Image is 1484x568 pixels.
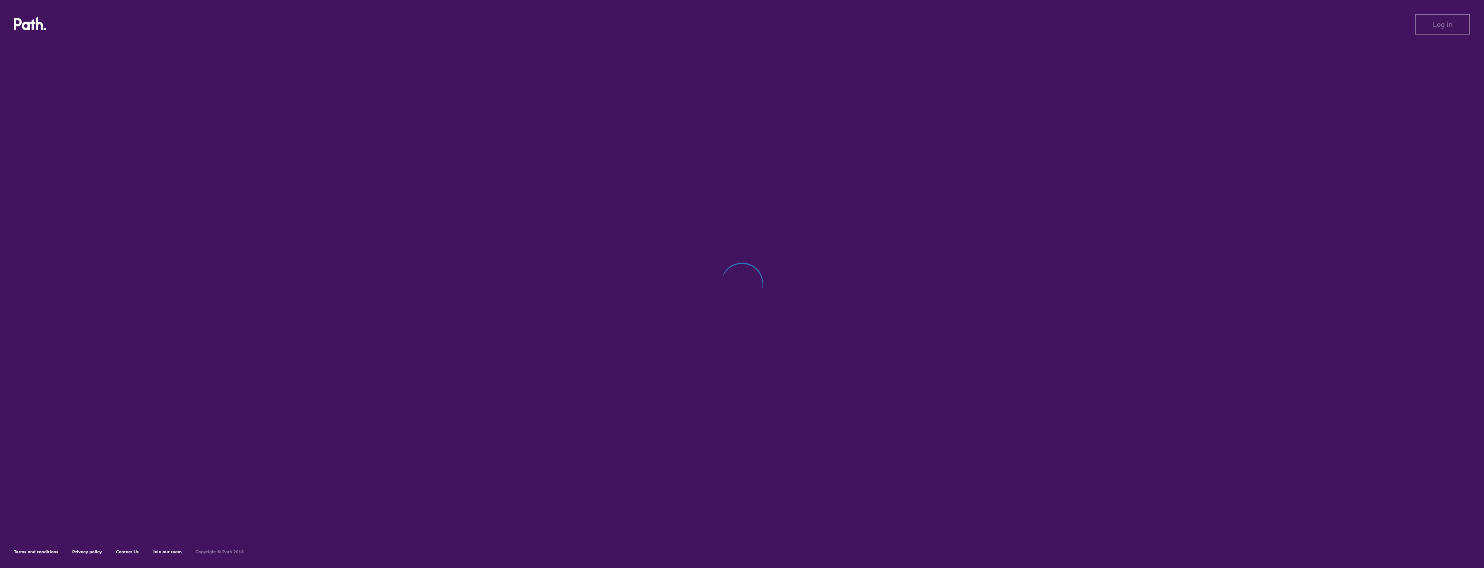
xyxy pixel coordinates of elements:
[1433,20,1452,28] span: Log in
[153,549,182,555] a: Join our team
[14,549,58,555] a: Terms and conditions
[1415,14,1470,35] button: Log in
[116,549,139,555] a: Contact Us
[72,549,102,555] a: Privacy policy
[195,549,244,555] h6: Copyright © Path 2018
